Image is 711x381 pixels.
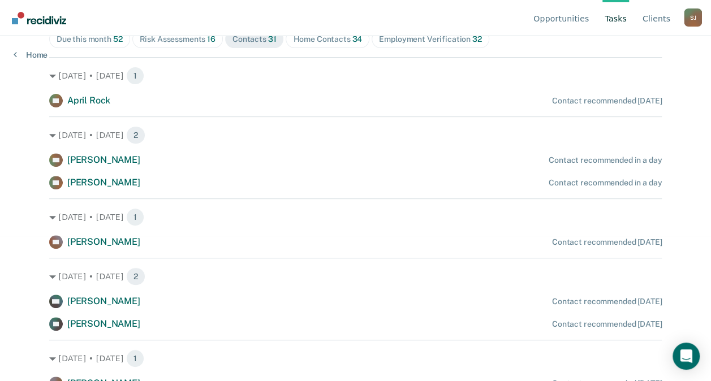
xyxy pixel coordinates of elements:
[472,34,482,44] span: 32
[113,34,123,44] span: 52
[67,318,140,329] span: [PERSON_NAME]
[12,12,66,24] img: Recidiviz
[140,34,216,44] div: Risk Assessments
[49,208,662,226] div: [DATE] • [DATE] 1
[552,237,662,247] div: Contact recommended [DATE]
[552,96,662,106] div: Contact recommended [DATE]
[67,236,140,247] span: [PERSON_NAME]
[126,349,144,367] span: 1
[49,126,662,144] div: [DATE] • [DATE] 2
[352,34,362,44] span: 34
[49,67,662,85] div: [DATE] • [DATE] 1
[552,297,662,306] div: Contact recommended [DATE]
[684,8,702,27] div: S J
[49,349,662,367] div: [DATE] • [DATE] 1
[673,343,700,370] div: Open Intercom Messenger
[293,34,362,44] div: Home Contacts
[207,34,216,44] span: 16
[379,34,481,44] div: Employment Verification
[684,8,702,27] button: Profile dropdown button
[67,296,140,306] span: [PERSON_NAME]
[549,178,662,188] div: Contact recommended in a day
[126,267,145,285] span: 2
[49,267,662,285] div: [DATE] • [DATE] 2
[126,208,144,226] span: 1
[67,95,110,106] span: April Rock
[126,126,145,144] span: 2
[552,319,662,329] div: Contact recommended [DATE]
[549,155,662,165] div: Contact recommended in a day
[67,154,140,165] span: [PERSON_NAME]
[67,177,140,188] span: [PERSON_NAME]
[14,50,48,60] a: Home
[126,67,144,85] span: 1
[268,34,277,44] span: 31
[57,34,123,44] div: Due this month
[232,34,277,44] div: Contacts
